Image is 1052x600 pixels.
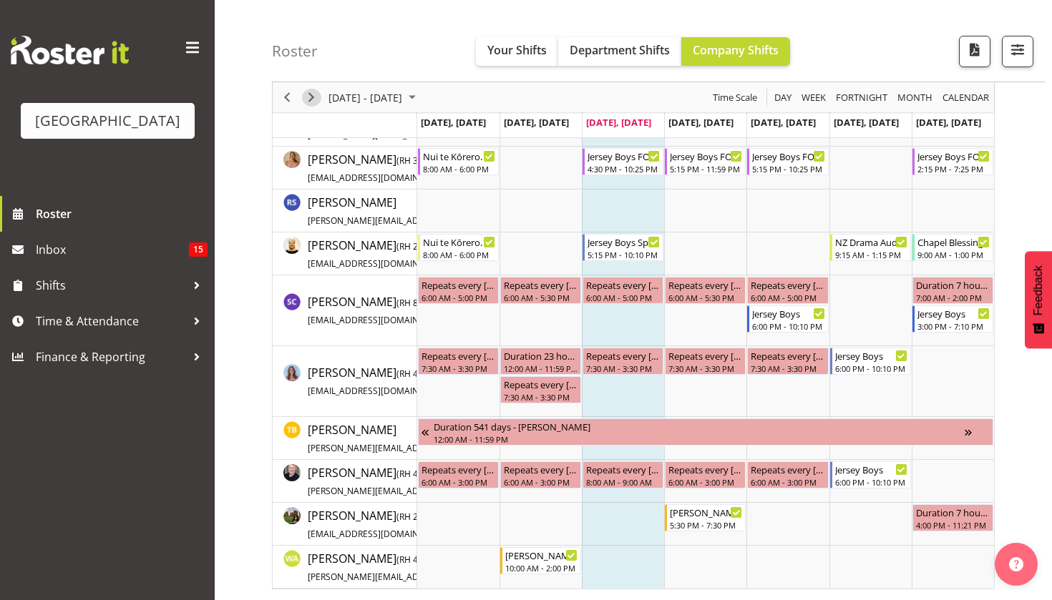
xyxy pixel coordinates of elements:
[504,476,578,488] div: 6:00 AM - 3:00 PM
[308,152,507,185] span: [PERSON_NAME]
[326,89,422,107] button: September 08 - 14, 2025
[583,461,663,488] div: Tommy Shorter"s event - Repeats every wednesday - Tommy Shorter Begin From Wednesday, September 1...
[670,149,742,163] div: Jersey Boys FOHM shift
[693,42,779,58] span: Company Shifts
[504,348,578,363] div: Duration 23 hours - [PERSON_NAME]
[422,292,495,303] div: 6:00 AM - 5:00 PM
[418,418,993,446] div: Thomas Bohanna"s event - Duration 541 days - Thomas Bohanna Begin From Tuesday, July 8, 2025 at 1...
[747,277,828,304] div: Skye Colonna"s event - Repeats every friday - Skye Colonna Begin From Friday, September 12, 2025 ...
[308,551,642,584] span: [PERSON_NAME]
[711,89,760,107] button: Time Scale
[835,363,907,374] div: 6:00 PM - 10:10 PM
[751,277,824,292] div: Repeats every [DATE] - [PERSON_NAME]
[670,519,742,531] div: 5:30 PM - 7:30 PM
[396,368,433,380] span: ( )
[586,116,651,129] span: [DATE], [DATE]
[835,249,907,260] div: 9:15 AM - 1:15 PM
[896,89,934,107] span: Month
[558,37,681,66] button: Department Shifts
[586,462,660,476] div: Repeats every [DATE] - [PERSON_NAME]
[665,461,746,488] div: Tommy Shorter"s event - Repeats every thursday - Tommy Shorter Begin From Thursday, September 11,...
[399,368,430,380] span: RH 4.17
[422,363,495,374] div: 7:30 AM - 3:30 PM
[418,277,499,304] div: Skye Colonna"s event - Repeats every monday - Skye Colonna Begin From Monday, September 8, 2025 a...
[570,42,670,58] span: Department Shifts
[422,348,495,363] div: Repeats every [DATE], [DATE], [DATE], [DATE], [DATE] - [PERSON_NAME]
[308,421,642,456] a: [PERSON_NAME][PERSON_NAME][EMAIL_ADDRESS][PERSON_NAME][DOMAIN_NAME]
[399,554,418,566] span: RH 4
[751,363,824,374] div: 7:30 AM - 3:30 PM
[399,154,435,167] span: RH 32.49
[423,149,495,163] div: Nui te Kōrero. Cargo Shed. 0800 - 1800 Shift
[668,277,742,292] div: Repeats every [DATE] - [PERSON_NAME]
[189,242,208,257] span: 15
[308,215,585,227] span: [PERSON_NAME][EMAIL_ADDRESS][PERSON_NAME][DOMAIN_NAME]
[586,277,660,292] div: Repeats every [DATE] - [PERSON_NAME]
[752,306,824,320] div: Jersey Boys
[830,348,911,375] div: Sumner Raos"s event - Jersey Boys Begin From Saturday, September 13, 2025 at 6:00:00 PM GMT+12:00...
[586,348,660,363] div: Repeats every [DATE], [DATE], [DATE], [DATE], [DATE] - [PERSON_NAME]
[940,89,992,107] button: Month
[1009,557,1023,571] img: help-xxl-2.png
[588,149,660,163] div: Jersey Boys FOHM shift
[752,320,824,332] div: 6:00 PM - 10:10 PM
[835,348,907,363] div: Jersey Boys
[308,422,642,455] span: [PERSON_NAME]
[11,36,129,64] img: Rosterit website logo
[308,151,507,185] a: [PERSON_NAME](RH 32.49)[EMAIL_ADDRESS][DOMAIN_NAME]
[588,163,660,174] div: 4:30 PM - 10:25 PM
[423,235,495,249] div: Nui te Kōrero. Cargo Shed. 0800 - 1800 Shift
[668,476,742,488] div: 6:00 AM - 3:00 PM
[500,277,581,304] div: Skye Colonna"s event - Repeats every tuesday - Skye Colonna Begin From Tuesday, September 9, 2025...
[504,277,578,292] div: Repeats every [DATE] - [PERSON_NAME]
[308,571,585,583] span: [PERSON_NAME][EMAIL_ADDRESS][PERSON_NAME][DOMAIN_NAME]
[912,277,993,304] div: Skye Colonna"s event - Duration 7 hours - Skye Colonna Begin From Sunday, September 14, 2025 at 7...
[505,548,578,562] div: [PERSON_NAME] - Box Office (Daytime Shifts)
[668,363,742,374] div: 7:30 AM - 3:30 PM
[418,461,499,488] div: Tommy Shorter"s event - Repeats every monday - Tommy Shorter Begin From Monday, September 8, 2025...
[308,507,507,541] a: [PERSON_NAME](RH 2)[EMAIL_ADDRESS][DOMAIN_NAME]
[308,465,580,498] span: [PERSON_NAME]
[670,163,742,174] div: 5:15 PM - 11:59 PM
[588,235,660,249] div: Jersey Boys Sponsors Night
[35,110,180,132] div: [GEOGRAPHIC_DATA]
[273,190,417,232] td: Robyn Shefer resource
[912,234,993,261] div: Ruby Grace"s event - Chapel Blessing Begin From Sunday, September 14, 2025 at 9:00:00 AM GMT+12:0...
[308,485,517,497] span: [PERSON_NAME][EMAIL_ADDRESS][DOMAIN_NAME]
[1025,251,1052,348] button: Feedback - Show survey
[751,348,824,363] div: Repeats every [DATE], [DATE], [DATE], [DATE], [DATE] - [PERSON_NAME]
[912,305,993,333] div: Skye Colonna"s event - Jersey Boys Begin From Sunday, September 14, 2025 at 3:00:00 PM GMT+12:00 ...
[299,82,323,112] div: Next
[422,476,495,488] div: 6:00 AM - 3:00 PM
[751,462,824,476] div: Repeats every [DATE] - [PERSON_NAME]
[835,476,907,488] div: 6:00 PM - 10:10 PM
[302,89,321,107] button: Next
[668,348,742,363] div: Repeats every [DATE], [DATE], [DATE], [DATE], [DATE] - [PERSON_NAME]
[308,528,450,540] span: [EMAIL_ADDRESS][DOMAIN_NAME]
[912,504,993,531] div: Valerie Donaldson"s event - Duration 7 hours - Valerie Donaldson Begin From Sunday, September 14,...
[668,292,742,303] div: 6:00 AM - 5:30 PM
[665,504,746,531] div: Valerie Donaldson"s event - Valerie - Jersey Boys - Box Office Begin From Thursday, September 11,...
[504,391,578,403] div: 7:30 AM - 3:30 PM
[505,562,578,574] div: 10:00 AM - 2:00 PM
[665,348,746,375] div: Sumner Raos"s event - Repeats every monday, tuesday, wednesday, thursday, friday - Sumner Raos Be...
[681,37,790,66] button: Company Shifts
[586,476,660,488] div: 8:00 AM - 9:00 AM
[273,546,417,589] td: Wendy Auld resource
[772,89,794,107] button: Timeline Day
[800,89,827,107] span: Week
[504,377,578,391] div: Repeats every [DATE], [DATE], [DATE], [DATE], [DATE] - [PERSON_NAME]
[36,203,208,225] span: Roster
[668,116,734,129] span: [DATE], [DATE]
[583,277,663,304] div: Skye Colonna"s event - Repeats every wednesday - Skye Colonna Begin From Wednesday, September 10,...
[396,511,421,523] span: ( )
[504,292,578,303] div: 6:00 AM - 5:30 PM
[308,508,507,541] span: [PERSON_NAME]
[422,462,495,476] div: Repeats every [DATE] - [PERSON_NAME]
[308,464,580,498] a: [PERSON_NAME](RH 4.17)[PERSON_NAME][EMAIL_ADDRESS][DOMAIN_NAME]
[670,505,742,519] div: [PERSON_NAME] - Jersey Boys - Box Office
[308,364,507,398] a: [PERSON_NAME](RH 4.17)[EMAIL_ADDRESS][DOMAIN_NAME]
[396,554,421,566] span: ( )
[668,462,742,476] div: Repeats every [DATE] - [PERSON_NAME]
[308,194,642,228] a: [PERSON_NAME][PERSON_NAME][EMAIL_ADDRESS][PERSON_NAME][DOMAIN_NAME]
